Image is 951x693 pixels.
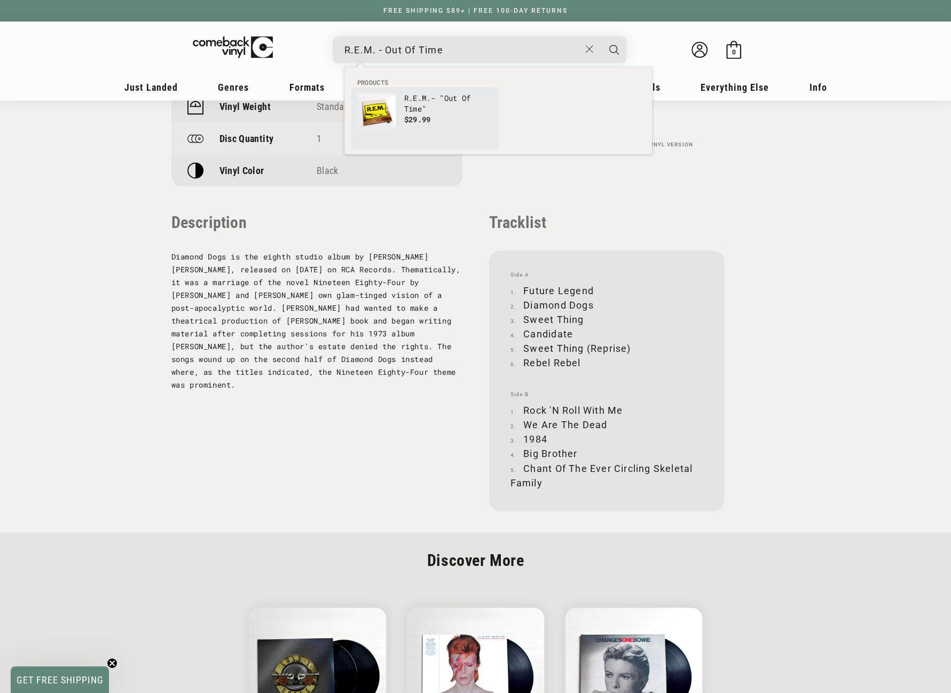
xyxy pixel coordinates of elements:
span: 0 [732,48,735,56]
li: 1984 [510,432,703,446]
li: We Are The Dead [510,418,703,432]
b: Of [462,93,471,103]
img: R.E.M. - "Out Of Time" [357,93,396,131]
p: Description [171,213,462,232]
span: Side A [510,272,703,278]
li: Big Brother [510,446,703,461]
p: Vinyl Color [219,165,264,176]
div: GET FREE SHIPPINGClose teaser [11,666,109,693]
a: FREE SHIPPING $89+ | FREE 100-DAY RETURNS [373,7,578,14]
button: Search [601,36,627,63]
span: Everything Else [701,82,769,93]
span: Formats [289,82,325,93]
span: GET FREE SHIPPING [17,674,104,686]
p: Tracklist [489,213,724,232]
li: Rock 'N Roll With Me [510,403,703,418]
input: When autocomplete results are available use up and down arrows to review and enter to select [344,39,580,61]
span: 1 [317,133,321,144]
b: Time [404,104,422,114]
li: Sweet Thing (Reprise) [510,341,703,356]
p: Diamond Dogs is the eighth studio album by [PERSON_NAME] [PERSON_NAME], released on [DATE] on RCA... [171,250,462,391]
li: Chant Of The Ever Circling Skeletal Family [510,461,703,490]
span: Info [809,82,827,93]
span: Genres [218,82,249,93]
p: Disc Quantity [219,133,274,144]
span: Just Landed [124,82,178,93]
a: Standard (120-150g) [317,101,397,112]
li: Diamond Dogs [510,298,703,312]
b: R.E.M. [404,93,431,103]
li: Sweet Thing [510,312,703,327]
b: Out [444,93,457,103]
span: Side B [510,391,703,398]
button: Close teaser [107,658,117,668]
li: Products [352,78,645,88]
li: Future Legend [510,283,703,298]
li: products: R.E.M. - "Out Of Time" [352,88,498,149]
p: - " " [404,93,493,114]
li: Rebel Rebel [510,356,703,370]
a: R.E.M. - "Out Of Time" R.E.M.- "Out Of Time" $29.99 [357,93,493,144]
p: Vinyl Weight [219,101,271,112]
div: Products [344,67,652,154]
li: Candidate [510,327,703,341]
span: Black [317,165,338,176]
div: Search [333,36,626,63]
span: $29.99 [404,114,431,124]
button: Close [579,37,599,61]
